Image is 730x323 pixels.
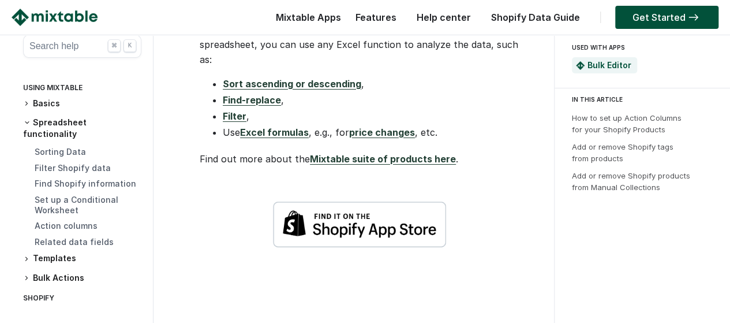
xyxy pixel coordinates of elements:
[686,14,701,21] img: arrow-right.svg
[35,221,98,231] a: Action columns
[572,40,708,54] div: USED WITH APPS
[572,113,682,134] a: How to set up Action Columns for your Shopify Products
[200,22,519,67] p: Well done! Now that you have Action Columns data in an online spreadsheet, you can use any Excel ...
[108,39,121,52] div: ⌘
[223,78,361,90] a: Sort ascending or descending
[23,35,141,58] button: Search help ⌘ K
[572,171,690,192] a: Add or remove Shopify products from Manual Collections
[240,127,309,138] a: Excel formulas
[35,179,136,188] a: Find Shopify information
[12,9,98,26] img: Mixtable logo
[576,61,585,70] img: Mixtable Spreadsheet Bulk Editor App
[223,76,519,91] li: ,
[587,60,631,70] a: Bulk Editor
[270,9,341,32] div: Mixtable Apps
[35,147,86,157] a: Sorting Data
[350,12,402,23] a: Features
[223,92,519,107] li: ,
[123,39,136,52] div: K
[615,6,718,29] a: Get Started
[23,117,141,140] h3: Spreadsheet functionality
[23,81,141,98] div: Using Mixtable
[23,291,141,308] div: Shopify
[310,153,456,165] a: Mixtable suite of products here
[23,253,141,265] h3: Templates
[349,127,415,138] a: price changes
[273,201,446,248] img: shopify-app-store-badge-white.png
[223,110,246,122] a: Filter
[223,125,519,140] li: Use , e.g., for , etc.
[485,12,586,23] a: Shopify Data Guide
[223,94,281,106] a: Find-replace
[35,237,114,247] a: Related data fields
[572,142,673,163] a: Add or remove Shopify tags from products
[200,151,519,166] p: Find out more about the .
[35,163,111,173] a: Filter Shopify data
[411,12,477,23] a: Help center
[35,195,118,215] a: Set up a Conditional Worksheet
[23,98,141,110] h3: Basics
[223,109,519,124] li: ,
[572,94,720,105] div: IN THIS ARTICLE
[23,272,141,284] h3: Bulk Actions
